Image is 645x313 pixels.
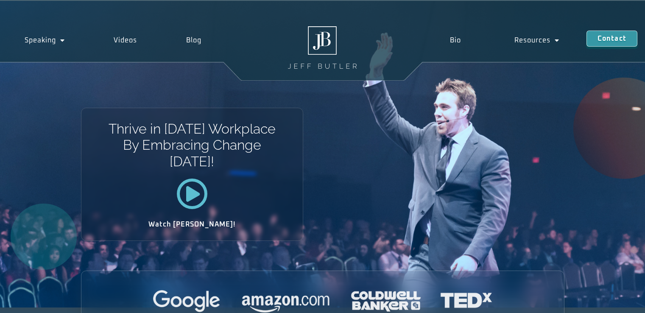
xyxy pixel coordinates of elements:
[89,31,162,50] a: Videos
[586,31,637,47] a: Contact
[423,31,586,50] nav: Menu
[423,31,488,50] a: Bio
[108,121,276,170] h1: Thrive in [DATE] Workplace By Embracing Change [DATE]!
[162,31,226,50] a: Blog
[488,31,586,50] a: Resources
[111,221,273,228] h2: Watch [PERSON_NAME]!
[598,35,626,42] span: Contact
